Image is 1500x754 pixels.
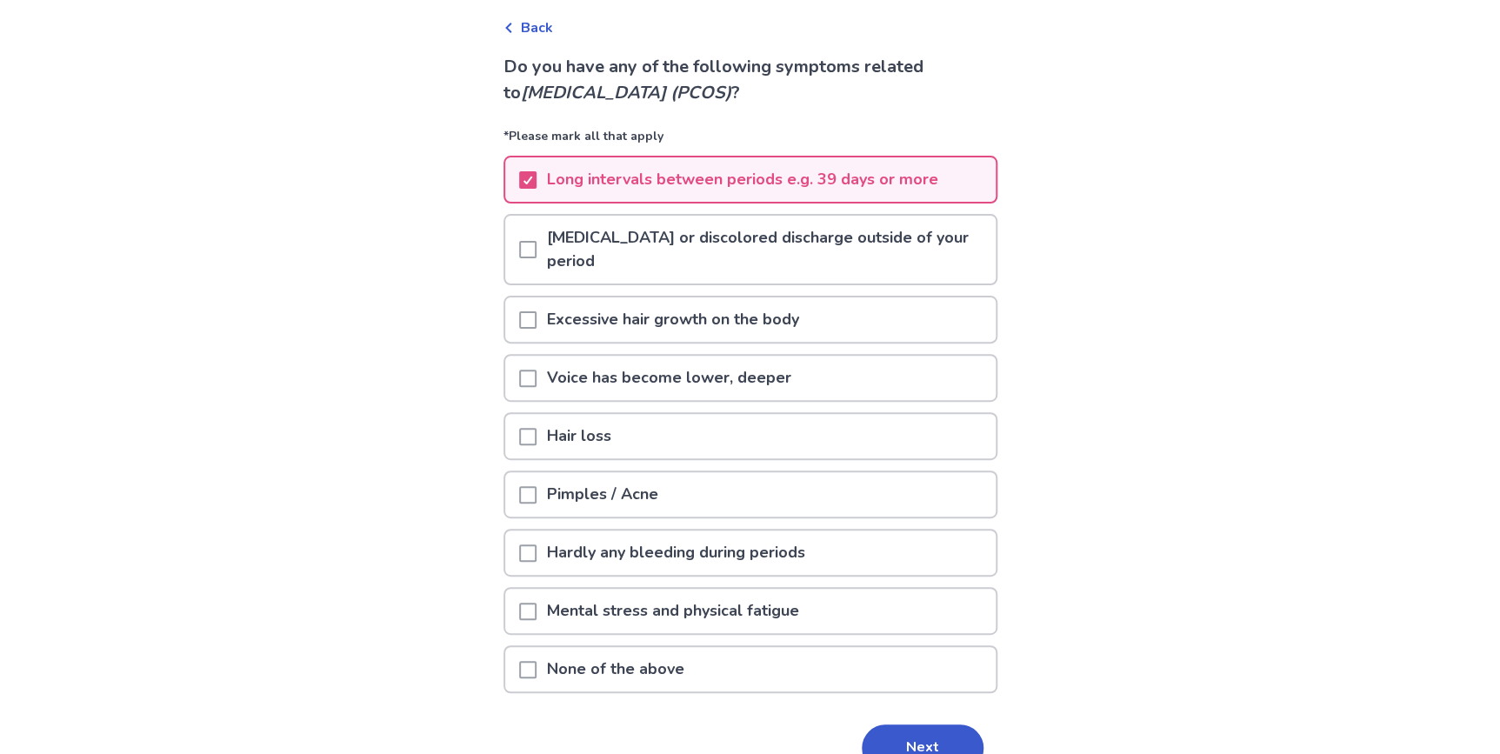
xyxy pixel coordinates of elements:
p: Pimples / Acne [537,472,669,517]
p: Do you have any of the following symptoms related to ? [503,54,997,106]
p: *Please mark all that apply [503,127,997,156]
p: Voice has become lower, deeper [537,356,802,400]
p: Excessive hair growth on the body [537,297,810,342]
p: Long intervals between periods e.g. 39 days or more [537,157,949,202]
p: Mental stress and physical fatigue [537,589,810,633]
p: [MEDICAL_DATA] or discolored discharge outside of your period [537,216,996,284]
span: Back [521,17,553,38]
i: [MEDICAL_DATA] (PCOS) [521,81,731,104]
p: None of the above [537,647,695,691]
p: Hardly any bleeding during periods [537,530,816,575]
p: Hair loss [537,414,622,458]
